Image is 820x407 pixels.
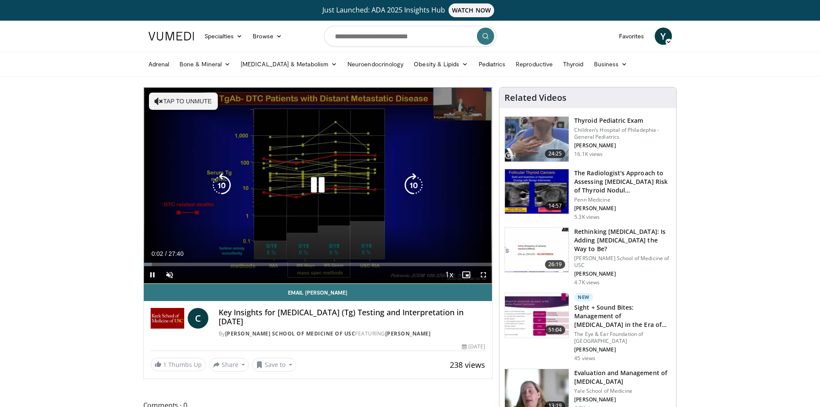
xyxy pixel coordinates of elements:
p: 5.3K views [574,214,600,221]
a: Bone & Mineral [174,56,235,73]
a: Specialties [199,28,248,45]
a: 14:57 The Radiologist's Approach to Assessing [MEDICAL_DATA] Risk of Thyroid Nodul… Penn Medicine... [504,169,671,221]
a: Browse [248,28,287,45]
a: 24:25 Thyroid Pediatric Exam Children’s Hospital of Philadephia - General Pediatrics [PERSON_NAME... [504,116,671,162]
button: Playback Rate [440,266,458,283]
h4: Key Insights for [MEDICAL_DATA] (Tg) Testing and Interpretation in [DATE] [219,308,486,326]
a: Business [589,56,633,73]
p: 16.1K views [574,151,603,158]
a: Adrenal [143,56,175,73]
div: By FEATURING [219,330,486,338]
img: VuMedi Logo [149,32,194,40]
button: Tap to unmute [149,93,218,110]
h3: Sight + Sound Bites: Management of [MEDICAL_DATA] in the Era of Targ… [574,303,671,329]
a: 51:04 New Sight + Sound Bites: Management of [MEDICAL_DATA] in the Era of Targ… The Eye & Ear Fou... [504,293,671,362]
h3: Thyroid Pediatric Exam [574,116,671,125]
video-js: Video Player [144,87,492,284]
div: Progress Bar [144,263,492,266]
h4: Related Videos [504,93,566,103]
a: Thyroid [558,56,589,73]
p: [PERSON_NAME] [574,346,671,353]
p: [PERSON_NAME] [574,142,671,149]
span: 0:02 [152,250,163,257]
span: 238 views [450,360,485,370]
div: [DATE] [462,343,485,351]
a: [MEDICAL_DATA] & Metabolism [235,56,342,73]
button: Save to [252,358,296,372]
p: 45 views [574,355,595,362]
a: [PERSON_NAME] School of Medicine of USC [225,330,356,337]
a: Neuroendocrinology [342,56,408,73]
p: [PERSON_NAME] [574,270,671,277]
p: [PERSON_NAME] School of Medicine of USC [574,255,671,269]
img: Keck School of Medicine of USC [151,308,184,329]
button: Fullscreen [475,266,492,283]
a: Email [PERSON_NAME] [144,284,492,301]
span: 1 [163,360,167,369]
p: 4.7K views [574,279,600,286]
img: 64bf5cfb-7b6d-429f-8d89-8118f524719e.150x105_q85_crop-smart_upscale.jpg [505,169,569,214]
a: Reproductive [511,56,558,73]
h3: Evaluation and Management of [MEDICAL_DATA] [574,369,671,386]
button: Enable picture-in-picture mode [458,266,475,283]
p: Children’s Hospital of Philadephia - General Pediatrics [574,127,671,140]
a: 1 Thumbs Up [151,358,206,371]
img: 8bea4cff-b600-4be7-82a7-01e969b6860e.150x105_q85_crop-smart_upscale.jpg [505,293,569,338]
span: 26:19 [545,260,566,269]
p: The Eye & Ear Foundation of [GEOGRAPHIC_DATA] [574,331,671,345]
p: [PERSON_NAME] [574,396,671,403]
a: Pediatrics [473,56,511,73]
span: 51:04 [545,326,566,334]
span: WATCH NOW [449,3,494,17]
a: 26:19 Rethinking [MEDICAL_DATA]: Is Adding [MEDICAL_DATA] the Way to Be? [PERSON_NAME] School of ... [504,227,671,286]
span: 14:57 [545,202,566,210]
span: / [165,250,167,257]
a: [PERSON_NAME] [385,330,431,337]
button: Unmute [161,266,178,283]
button: Pause [144,266,161,283]
p: Penn Medicine [574,196,671,203]
a: Just Launched: ADA 2025 Insights HubWATCH NOW [150,3,671,17]
a: Obesity & Lipids [408,56,473,73]
h3: Rethinking [MEDICAL_DATA]: Is Adding [MEDICAL_DATA] the Way to Be? [574,227,671,253]
a: Y [655,28,672,45]
span: 27:40 [168,250,183,257]
p: New [574,293,593,301]
p: Yale School of Medicine [574,388,671,395]
input: Search topics, interventions [324,26,496,47]
h3: The Radiologist's Approach to Assessing [MEDICAL_DATA] Risk of Thyroid Nodul… [574,169,671,195]
a: C [188,308,208,329]
a: Favorites [614,28,650,45]
p: [PERSON_NAME] [574,205,671,212]
img: 576742cb-950f-47b1-b49b-8023242b3cfa.150x105_q85_crop-smart_upscale.jpg [505,117,569,162]
img: 83a0fbab-8392-4dd6-b490-aa2edb68eb86.150x105_q85_crop-smart_upscale.jpg [505,228,569,273]
button: Share [209,358,249,372]
span: 24:25 [545,149,566,158]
